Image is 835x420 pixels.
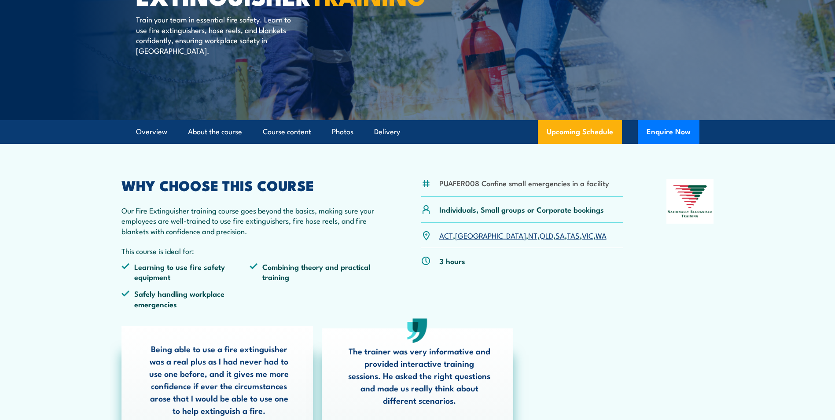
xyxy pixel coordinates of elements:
[439,256,465,266] p: 3 hours
[147,343,291,416] p: Being able to use a fire extinguisher was a real plus as I had never had to use one before, and i...
[455,230,526,240] a: [GEOGRAPHIC_DATA]
[188,120,242,144] a: About the course
[528,230,537,240] a: NT
[666,179,714,224] img: Nationally Recognised Training logo.
[596,230,607,240] a: WA
[538,120,622,144] a: Upcoming Schedule
[540,230,553,240] a: QLD
[250,262,378,282] li: Combining theory and practical training
[263,120,311,144] a: Course content
[374,120,400,144] a: Delivery
[136,120,167,144] a: Overview
[136,14,297,55] p: Train your team in essential fire safety. Learn to use fire extinguishers, hose reels, and blanke...
[582,230,593,240] a: VIC
[121,246,379,256] p: This course is ideal for:
[332,120,353,144] a: Photos
[555,230,565,240] a: SA
[439,204,604,214] p: Individuals, Small groups or Corporate bookings
[121,262,250,282] li: Learning to use fire safety equipment
[567,230,580,240] a: TAS
[439,178,609,188] li: PUAFER008 Confine small emergencies in a facility
[121,205,379,236] p: Our Fire Extinguisher training course goes beyond the basics, making sure your employees are well...
[439,230,453,240] a: ACT
[348,345,491,406] p: The trainer was very informative and provided interactive training sessions. He asked the right q...
[121,179,379,191] h2: WHY CHOOSE THIS COURSE
[638,120,699,144] button: Enquire Now
[439,230,607,240] p: , , , , , , ,
[121,288,250,309] li: Safely handling workplace emergencies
